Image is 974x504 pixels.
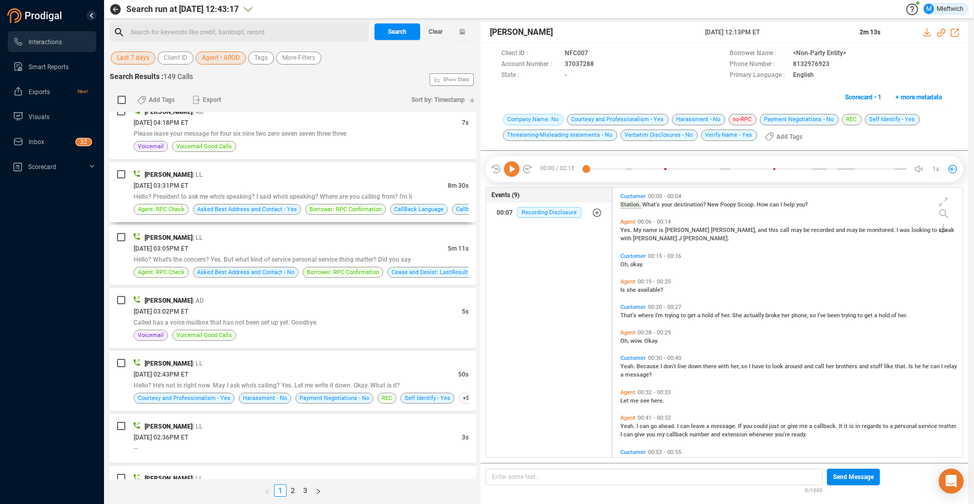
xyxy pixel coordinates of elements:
span: extension [722,431,749,438]
span: be [859,227,867,234]
span: Is [908,363,915,370]
li: Inbox [8,131,96,152]
span: have [752,363,765,370]
div: [PERSON_NAME]| LL[DATE] 02:36PM ET3s-- [110,413,476,463]
span: Primary Language : [730,70,788,81]
span: like [884,363,895,370]
span: Oh, [620,261,630,268]
button: Export [186,92,227,108]
button: Add Tags [131,92,181,108]
span: hold [879,312,891,319]
span: | AD [192,108,204,115]
span: a [890,423,894,430]
button: Send Message [827,469,880,485]
span: Voicemail Good Calls [176,330,232,340]
span: in [855,423,862,430]
span: State : [501,70,560,81]
span: is [659,227,665,234]
div: [PERSON_NAME]| AD[DATE] 04:18PM ET7sPlease leave your message for four six nine two zero seven se... [110,99,476,159]
button: Scorecard • 1 [839,89,887,106]
span: there [703,363,718,370]
span: Harassment - No [672,114,725,125]
span: looking [912,227,932,234]
span: [DATE] 04:18PM ET [134,119,188,126]
span: leave [691,423,706,430]
span: 5m 11s [448,245,469,252]
span: to [681,312,687,319]
span: 8132976923 [793,59,829,70]
span: Poopy [720,201,737,208]
div: [PERSON_NAME]| LL[DATE] 02:43PM ET50sHello? He's not in right now. May I ask who's calling? Yes. ... [110,351,476,411]
span: and [859,363,870,370]
span: her, [731,363,741,370]
span: get [864,312,874,319]
span: you [646,431,657,438]
span: and [758,227,769,234]
span: a [809,423,814,430]
span: [PERSON_NAME] [145,423,192,430]
span: Clear [428,23,443,40]
span: 149 Calls [163,72,193,81]
span: message. [711,423,738,430]
span: Recording Disclosure [517,207,581,218]
a: 3 [300,485,311,496]
a: Visuals [13,106,88,127]
span: a [697,312,702,319]
span: Phone Number : [730,59,788,70]
span: wow. [630,338,644,344]
span: is [849,423,855,430]
span: English [793,70,814,81]
span: -- [134,445,138,452]
span: call [815,363,826,370]
li: Next Page [311,484,325,497]
span: Add Tags [776,128,802,145]
div: Mleftwich [924,4,964,14]
a: 1 [275,485,286,496]
span: Please leave your message for four six nine two zero seven seven three three [134,130,346,137]
span: [PERSON_NAME] [145,108,192,115]
span: you're [775,431,791,438]
span: Yeah. [620,363,637,370]
span: available? [638,287,663,293]
button: + more metadata [890,89,947,106]
span: Interactions [29,38,62,46]
span: Self Identify - Yes [405,393,450,403]
span: Agent: RPC Check [138,267,185,277]
span: I [677,423,680,430]
div: grid [618,190,963,456]
span: he [923,363,930,370]
span: 37037288 [565,59,594,70]
span: Is [620,287,627,293]
span: trying [665,312,681,319]
span: he [915,363,923,370]
span: Client ID [164,51,187,64]
span: hold [702,312,715,319]
span: Account Number : [501,59,560,70]
span: live [678,363,688,370]
span: monitored. [867,227,897,234]
span: [PERSON_NAME] [145,234,192,241]
span: your [661,201,674,208]
span: Company Name: No [503,114,564,125]
div: [PERSON_NAME]| LL[DATE] 03:05PM ET5m 11sHello? What's the concern? Yes. But what kind of service ... [110,225,476,285]
span: Search Results : [110,72,163,81]
span: be [803,227,811,234]
span: can [640,423,651,430]
span: no-RPC [729,114,757,125]
span: left [264,488,270,495]
button: Add Tags [759,128,809,145]
span: to [858,312,864,319]
span: Agent • AROD [202,51,240,64]
span: just [769,423,781,430]
span: Let [620,397,630,404]
span: her [826,363,836,370]
span: Sort by: Timestamp [411,92,465,108]
span: call [780,227,791,234]
a: ExportsNew! [13,81,88,102]
span: me [630,397,640,404]
span: me [799,423,809,430]
span: New [707,201,720,208]
span: CallBack Language [394,204,444,214]
p: 3 [80,138,84,149]
span: | AD [192,297,204,304]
